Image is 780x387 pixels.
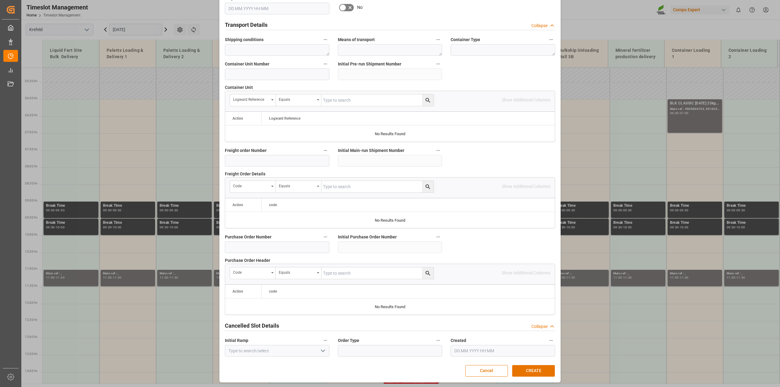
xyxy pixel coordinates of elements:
button: Container Type [547,36,555,44]
span: Means of transport [338,37,375,43]
input: Type to search [321,181,434,192]
button: Initial Main-run Shipment Number [434,146,442,154]
span: code [269,203,277,207]
div: Action [232,203,243,207]
span: Purchase Order Header [225,257,270,264]
button: Shipping conditions [321,36,329,44]
div: Logward Reference [233,95,269,102]
button: open menu [230,267,276,279]
input: Type to search [321,267,434,279]
span: code [269,289,277,294]
button: search button [422,267,434,279]
button: CREATE [512,365,555,377]
button: Container Unit Number [321,60,329,68]
span: Container Type [451,37,480,43]
input: DD.MM.YYYY HH:MM [225,3,329,14]
span: No [357,4,363,11]
span: Initial Purchase Order Number [338,234,397,240]
button: open menu [230,181,276,192]
div: Action [232,289,243,294]
span: Container Unit Number [225,61,269,67]
h2: Cancelled Slot Details [225,322,279,330]
button: search button [422,181,434,192]
span: Shipping conditions [225,37,264,43]
h2: Transport Details [225,21,268,29]
button: Created [547,336,555,344]
div: Collapse [531,23,548,29]
input: Type to search/select [225,345,329,357]
div: Equals [279,182,315,189]
div: code [233,182,269,189]
div: Action [232,116,243,121]
span: Container Unit [225,84,253,91]
button: open menu [276,94,321,106]
span: Initial Pre-run Shipment Number [338,61,401,67]
button: Initial Purchase Order Number [434,233,442,241]
div: Collapse [531,323,548,330]
button: Initial Ramp [321,336,329,344]
button: search button [422,94,434,106]
button: Cancel [465,365,508,377]
input: DD.MM.YYYY HH:MM [451,345,555,357]
span: Created [451,337,466,344]
span: Order Type [338,337,359,344]
div: Equals [279,268,315,275]
span: Freight order Number [225,147,267,154]
button: Purchase Order Number [321,233,329,241]
button: Initial Pre-run Shipment Number [434,60,442,68]
button: open menu [318,346,327,356]
span: Purchase Order Number [225,234,271,240]
button: open menu [276,267,321,279]
span: Freight Order Details [225,171,265,177]
input: Type to search [321,94,434,106]
span: Logward Reference [269,116,300,121]
div: Equals [279,95,315,102]
button: Means of transport [434,36,442,44]
button: open menu [276,181,321,192]
span: Initial Ramp [225,337,248,344]
span: Initial Main-run Shipment Number [338,147,404,154]
button: open menu [230,94,276,106]
div: code [233,268,269,275]
button: Freight order Number [321,146,329,154]
button: Order Type [434,336,442,344]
